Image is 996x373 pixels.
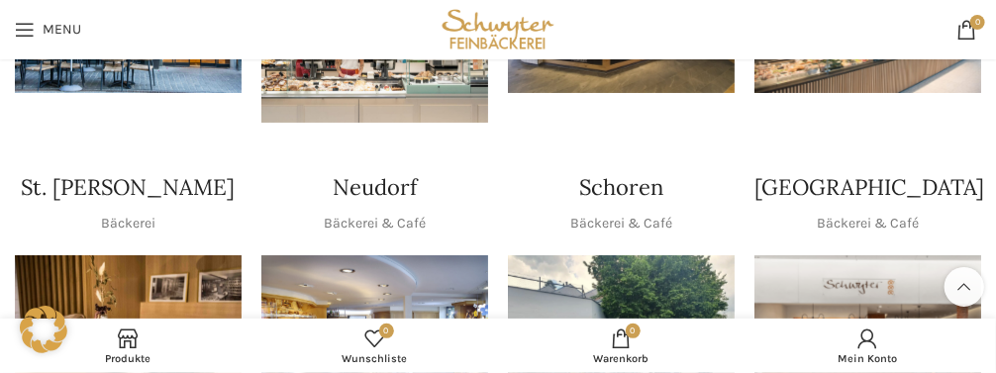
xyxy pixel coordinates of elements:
span: Wunschliste [261,352,488,365]
span: Warenkorb [508,352,735,365]
div: My cart [498,324,745,368]
p: Bäckerei & Café [324,213,426,234]
a: Produkte [5,324,251,368]
p: Bäckerei & Café [570,213,672,234]
a: Site logo [438,20,559,37]
a: Scroll to top button [945,267,984,307]
h4: Neudorf [333,172,417,203]
a: 0 Wunschliste [251,324,498,368]
h4: Schoren [579,172,663,203]
span: Mein Konto [754,352,981,365]
a: 0 [946,10,986,49]
a: Mein Konto [745,324,991,368]
h4: [GEOGRAPHIC_DATA] [754,172,984,203]
div: Meine Wunschliste [251,324,498,368]
span: 0 [626,324,641,338]
p: Bäckerei & Café [817,213,919,234]
a: Open mobile menu [5,10,91,49]
a: 0 Warenkorb [498,324,745,368]
span: Menu [43,23,81,37]
h4: St. [PERSON_NAME] [22,172,236,203]
span: 0 [379,324,394,338]
p: Bäckerei [101,213,155,234]
span: Produkte [15,352,242,365]
span: 0 [970,15,985,30]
